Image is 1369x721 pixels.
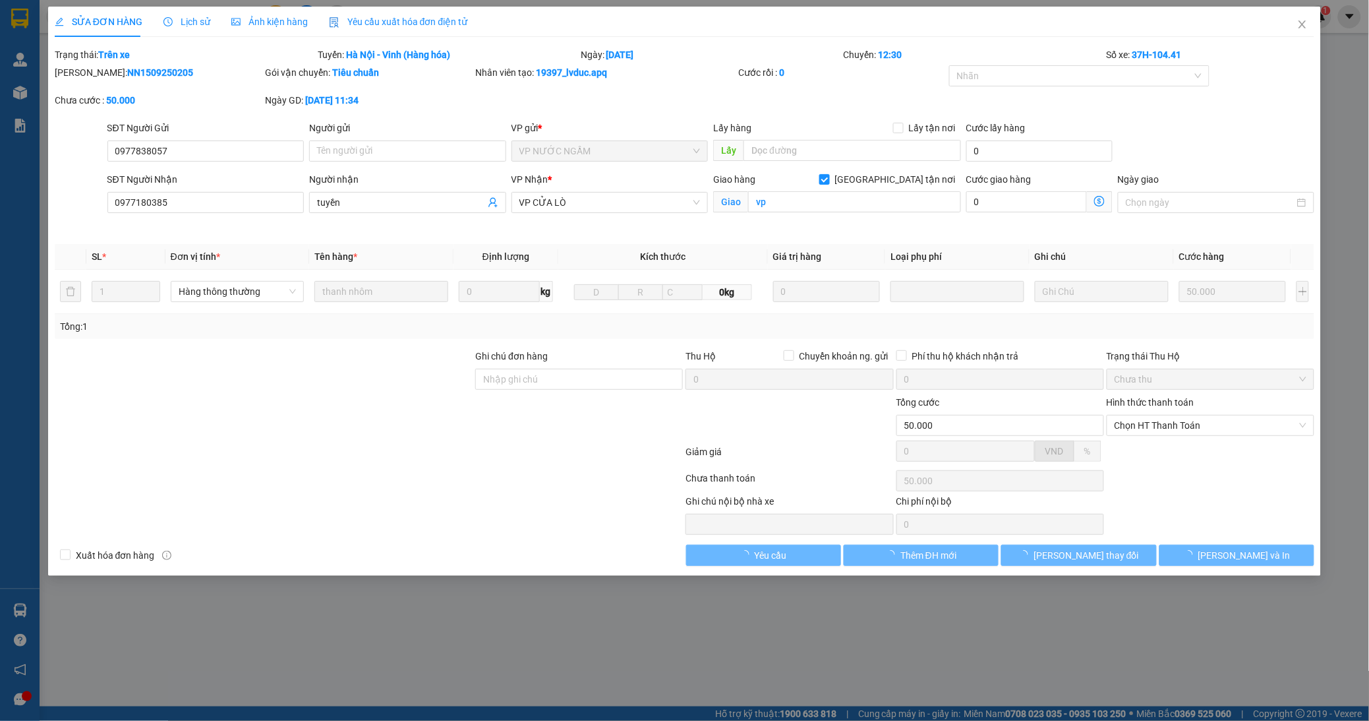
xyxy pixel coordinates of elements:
span: close [1297,19,1308,30]
button: [PERSON_NAME] và In [1159,545,1314,566]
span: Kích thước [640,251,685,262]
div: Người gửi [309,121,506,135]
span: Chuyển khoản ng. gửi [794,349,894,363]
span: Lấy tận nơi [904,121,961,135]
span: loading [1184,550,1198,559]
input: Cước lấy hàng [966,141,1113,162]
div: Cước rồi : [738,65,946,80]
span: Cước hàng [1179,251,1225,262]
span: Yêu cầu xuất hóa đơn điện tử [329,16,468,27]
input: R [618,284,663,300]
span: Lấy [713,140,743,161]
b: 37H-104.41 [1132,49,1182,60]
input: C [662,284,703,300]
span: % [1084,446,1091,456]
span: [GEOGRAPHIC_DATA] tận nơi [830,172,961,187]
input: Cước giao hàng [966,191,1087,212]
div: Ngày GD: [265,93,473,108]
input: Ghi Chú [1035,281,1169,302]
span: SỬA ĐƠN HÀNG [55,16,142,27]
div: SĐT Người Gửi [107,121,305,135]
div: Gói vận chuyển: [265,65,473,80]
b: Tiêu chuẩn [332,67,379,78]
b: 50.000 [106,95,135,106]
div: Số xe: [1105,47,1316,62]
span: Giao hàng [713,174,755,185]
button: delete [60,281,81,302]
div: Tuyến: [316,47,579,62]
input: Ghi chú đơn hàng [475,369,683,390]
div: Trạng thái Thu Hộ [1107,349,1314,363]
b: 0 [779,67,784,78]
div: Nhân viên tạo: [475,65,736,80]
img: icon [329,17,339,28]
span: 0kg [703,284,752,300]
input: Dọc đường [743,140,960,161]
div: Người nhận [309,172,506,187]
span: Chọn HT Thanh Toán [1115,416,1306,435]
div: Giảm giá [684,445,894,468]
span: Hàng thông thường [179,282,297,301]
div: Ghi chú nội bộ nhà xe [685,494,893,514]
span: VP Nhận [511,174,548,185]
span: Ảnh kiện hàng [231,16,308,27]
div: [PERSON_NAME]: [55,65,262,80]
span: VND [1045,446,1064,456]
span: loading [886,550,900,559]
span: Tên hàng [314,251,357,262]
span: info-circle [162,551,171,560]
span: dollar-circle [1094,196,1105,206]
div: Ngày: [579,47,842,62]
th: Ghi chú [1030,244,1174,270]
span: Giao [713,191,748,212]
div: Tổng: 1 [60,319,529,334]
span: edit [55,17,64,26]
b: NN1509250205 [127,67,193,78]
span: Lấy hàng [713,123,751,133]
button: Close [1284,7,1321,44]
span: loading [740,550,755,559]
b: Trên xe [98,49,130,60]
span: VP NƯỚC NGẦM [519,141,701,161]
span: picture [231,17,241,26]
button: Yêu cầu [686,545,841,566]
input: Giao tận nơi [748,191,960,212]
label: Hình thức thanh toán [1107,397,1194,408]
span: Phí thu hộ khách nhận trả [907,349,1024,363]
b: [DATE] [606,49,634,60]
button: [PERSON_NAME] thay đổi [1001,545,1156,566]
span: VP CỬA LÒ [519,193,701,212]
span: Định lượng [482,251,529,262]
div: Trạng thái: [53,47,316,62]
input: 0 [1179,281,1287,302]
input: D [574,284,619,300]
input: 0 [773,281,881,302]
strong: CHUYỂN PHÁT NHANH AN PHÚ QUÝ [20,11,115,53]
input: VD: Bàn, Ghế [314,281,448,302]
span: loading [1019,550,1034,559]
b: [DATE] 11:34 [305,95,359,106]
span: Xuất hóa đơn hàng [71,548,160,563]
div: Chưa cước : [55,93,262,108]
div: VP gửi [511,121,709,135]
b: 19397_lvduc.apq [536,67,607,78]
span: Lịch sử [163,16,210,27]
button: plus [1296,281,1309,302]
span: kg [540,281,553,302]
div: Chuyến: [842,47,1105,62]
span: SL [92,251,102,262]
span: Thu Hộ [685,351,716,361]
span: Đơn vị tính [171,251,220,262]
b: 12:30 [879,49,902,60]
th: Loại phụ phí [885,244,1030,270]
span: [PERSON_NAME] và In [1198,548,1291,563]
button: Thêm ĐH mới [844,545,999,566]
img: logo [7,71,16,137]
span: clock-circle [163,17,173,26]
span: Giá trị hàng [773,251,822,262]
b: Hà Nội - Vinh (Hàng hóa) [346,49,450,60]
div: Chưa thanh toán [684,471,894,494]
div: SĐT Người Nhận [107,172,305,187]
label: Cước giao hàng [966,174,1032,185]
span: Yêu cầu [755,548,787,563]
